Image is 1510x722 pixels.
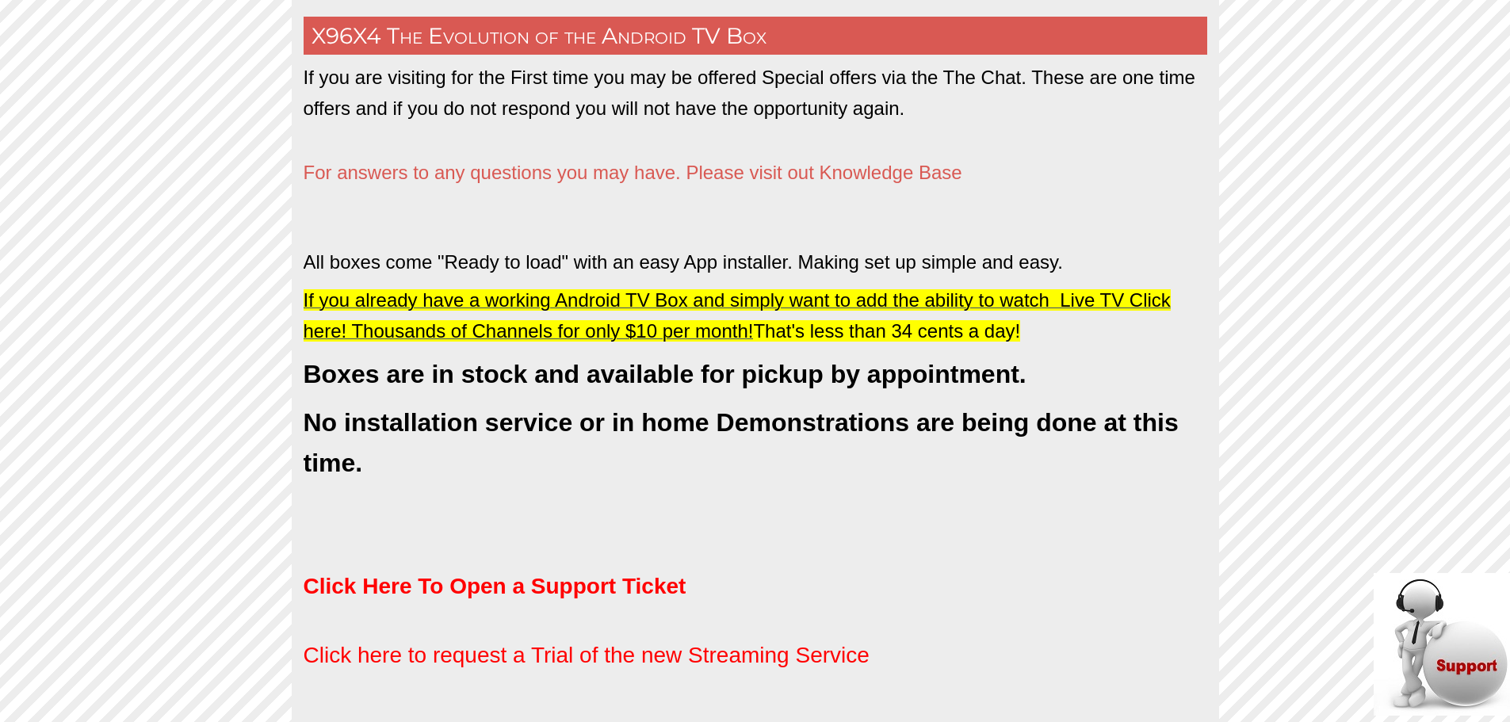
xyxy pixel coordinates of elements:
span: All boxes come "Ready to load" with an easy App installer. Making set up simple and easy. [304,251,1063,273]
strong: Click Here To Open a Support Ticket [304,574,686,598]
span: For answers to any questions you may have. Please visit out Knowledge Base [304,162,962,183]
strong: No installation service or in home Demonstrations are being done at this time. [304,408,1179,477]
a: Click here to request a Trial of the new Streaming Service [304,652,870,665]
span: Click here to request a Trial of the new Streaming Service [304,643,870,667]
span: If you already have a working Android TV Box and simply want to add the ability to watch Live TV ... [304,289,1171,341]
img: Chat attention grabber [6,6,149,149]
strong: Boxes are in stock and available for pickup by appointment. [304,360,1026,388]
a: For answers to any questions you may have. Please visit out Knowledge Base [304,169,962,181]
span: 1 [6,6,13,20]
span: If you are visiting for the First time you may be offered Special offers via the The Chat. These ... [304,67,1195,118]
a: Click Here To Open a Support Ticket [304,583,686,596]
span: X96X4 The Evolution of the Android TV Box [312,22,766,49]
span: That's less than 34 cents a day! [753,320,1020,342]
iframe: chat widget [1367,567,1510,722]
a: If you already have a working Android TV Box and simply want to add the ability to watch Live TV ... [304,296,1171,339]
